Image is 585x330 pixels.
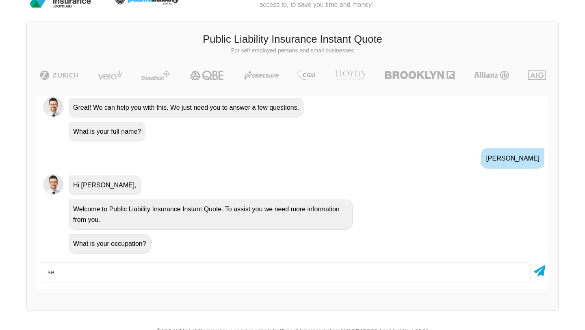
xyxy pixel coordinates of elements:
div: Hi [PERSON_NAME], [69,176,141,195]
img: Zurich | Public Liability Insurance [36,70,82,80]
div: Great! We can help you with this. We just need you to answer a few questions. [69,98,303,117]
div: What is your full name? [69,122,145,141]
img: Protecsure | Public Liability Insurance [241,70,282,80]
img: CGU | Public Liability Insurance [294,70,318,80]
img: Allianz | Public Liability Insurance [470,70,513,80]
img: QBE | Public Liability Insurance [185,70,229,80]
img: Steadfast | Public Liability Insurance [138,70,173,80]
div: [PERSON_NAME] [481,148,544,169]
img: Brooklyn | Public Liability Insurance [381,70,457,80]
input: Your occupation [40,262,531,282]
div: Welcome to Public Liability Insurance Instant Quote. To assist you we need more information from ... [69,200,353,230]
p: For self employed persons and small businesses [33,47,552,55]
img: Chatbot | PLI [43,97,63,117]
img: Vero | Public Liability Insurance [94,70,126,80]
img: AIG | Public Liability Insurance [525,70,549,80]
h3: Public Liability Insurance Instant Quote [33,32,552,47]
div: What is your occupation? [69,234,151,254]
img: Chatbot | PLI [43,174,63,195]
img: LLOYD's | Public Liability Insurance [331,70,370,80]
